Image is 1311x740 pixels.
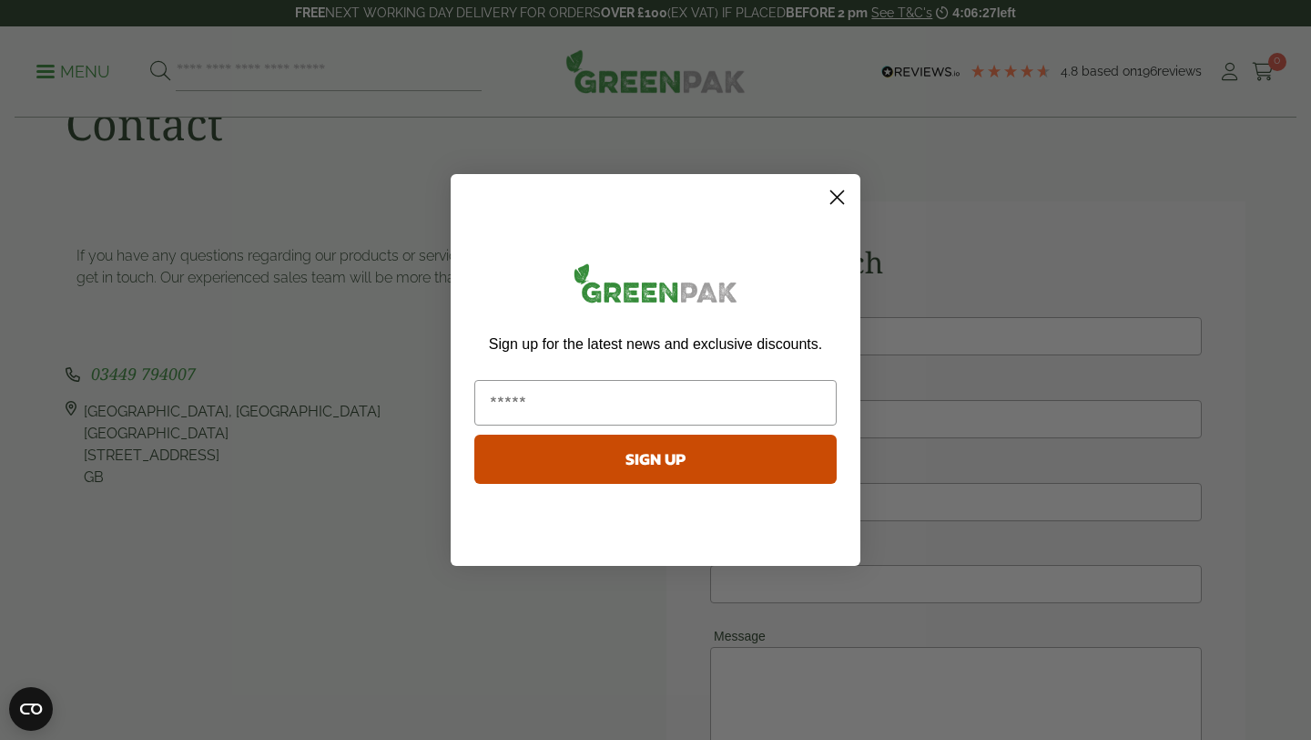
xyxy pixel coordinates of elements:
button: Close dialog [821,181,853,213]
button: Open CMP widget [9,687,53,731]
input: Email [474,380,837,426]
span: Sign up for the latest news and exclusive discounts. [489,336,822,352]
img: greenpak_logo [474,256,837,317]
button: SIGN UP [474,435,837,484]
